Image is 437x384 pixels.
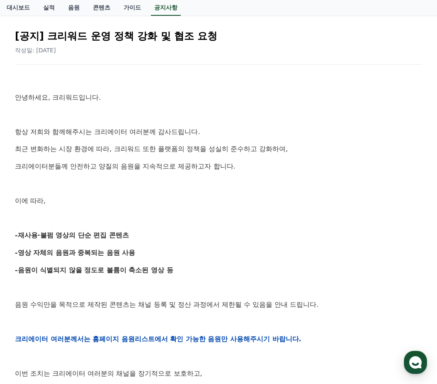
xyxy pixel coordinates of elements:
[15,92,422,103] p: 안녕하세요, 크리워드입니다.
[15,144,422,154] p: 최근 변화하는 시장 환경에 따라, 크리워드 또한 플랫폼의 정책을 성실히 준수하고 강화하여,
[15,29,422,43] h2: [공지] 크리워드 운영 정책 강화 및 협조 요청
[15,161,422,172] p: 크리에이터분들께 안전하고 양질의 음원을 지속적으로 제공하고자 합니다.
[107,263,159,284] a: 설정
[15,266,173,274] strong: -음원이 식별되지 않을 정도로 볼륨이 축소된 영상 등
[26,276,31,282] span: 홈
[55,263,107,284] a: 대화
[15,368,422,379] p: 이번 조치는 크리에이터 여러분의 채널을 장기적으로 보호하고,
[2,263,55,284] a: 홈
[15,231,129,239] strong: -재사용·불펌 영상의 단순 편집 콘텐츠
[15,47,56,54] span: 작성일: [DATE]
[15,335,301,343] strong: 크리에이터 여러분께서는 홈페이지 음원리스트에서 확인 가능한 음원만 사용해주시기 바랍니다.
[15,249,136,257] strong: -영상 자체의 음원과 중복되는 음원 사용
[15,196,422,206] p: 이에 따라,
[15,299,422,310] p: 음원 수익만을 목적으로 제작된 콘텐츠는 채널 등록 및 정산 과정에서 제한될 수 있음을 안내 드립니다.
[15,127,422,137] p: 항상 저희와 함께해주시는 크리에이터 여러분께 감사드립니다.
[128,276,138,282] span: 설정
[76,276,86,283] span: 대화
